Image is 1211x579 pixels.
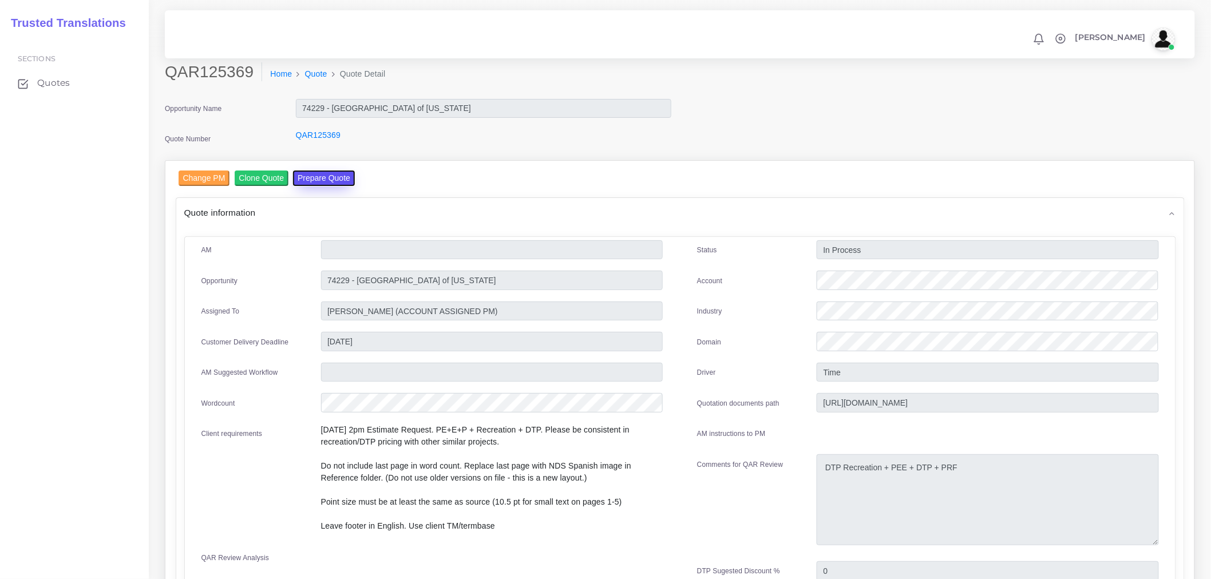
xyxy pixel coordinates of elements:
[165,62,262,82] h2: QAR125369
[179,170,230,186] input: Change PM
[817,454,1158,545] textarea: DTP Recreation + PEE + DTP + PRF
[201,398,235,409] label: Wordcount
[327,68,386,80] li: Quote Detail
[697,398,779,409] label: Quotation documents path
[3,16,126,30] h2: Trusted Translations
[201,553,270,563] label: QAR Review Analysis
[697,459,783,470] label: Comments for QAR Review
[1070,27,1179,50] a: [PERSON_NAME]avatar
[201,337,289,347] label: Customer Delivery Deadline
[321,302,663,321] input: pm
[165,104,222,114] label: Opportunity Name
[697,245,717,255] label: Status
[37,77,70,89] span: Quotes
[9,71,140,95] a: Quotes
[18,54,56,63] span: Sections
[697,566,780,576] label: DTP Sugested Discount %
[697,367,716,378] label: Driver
[697,337,721,347] label: Domain
[697,276,722,286] label: Account
[3,14,126,33] a: Trusted Translations
[1075,33,1146,41] span: [PERSON_NAME]
[321,424,663,532] p: [DATE] 2pm Estimate Request. PE+E+P + Recreation + DTP. Please be consistent in recreation/DTP pr...
[201,429,263,439] label: Client requirements
[293,170,355,189] a: Prepare Quote
[270,68,292,80] a: Home
[201,306,240,316] label: Assigned To
[697,429,766,439] label: AM instructions to PM
[293,170,355,186] button: Prepare Quote
[697,306,722,316] label: Industry
[201,276,238,286] label: Opportunity
[184,206,256,219] span: Quote information
[235,170,289,186] input: Clone Quote
[165,134,211,144] label: Quote Number
[201,367,278,378] label: AM Suggested Workflow
[201,245,212,255] label: AM
[1152,27,1175,50] img: avatar
[176,198,1184,227] div: Quote information
[305,68,327,80] a: Quote
[296,130,341,140] a: QAR125369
